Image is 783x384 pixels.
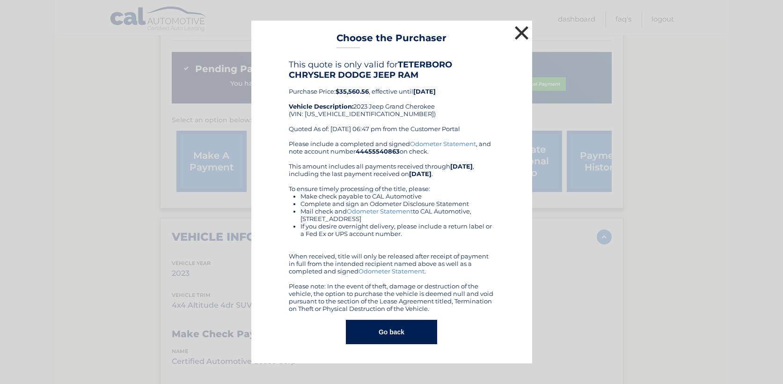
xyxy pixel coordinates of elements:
li: Mail check and to CAL Automotive, [STREET_ADDRESS] [300,207,495,222]
b: TETERBORO CHRYSLER DODGE JEEP RAM [289,59,452,80]
div: Purchase Price: , effective until 2023 Jeep Grand Cherokee (VIN: [US_VEHICLE_IDENTIFICATION_NUMBE... [289,59,495,140]
h4: This quote is only valid for [289,59,495,80]
li: Complete and sign an Odometer Disclosure Statement [300,200,495,207]
a: Odometer Statement [347,207,413,215]
b: [DATE] [413,88,436,95]
div: Please include a completed and signed , and note account number on check. This amount includes al... [289,140,495,312]
b: [DATE] [409,170,432,177]
li: If you desire overnight delivery, please include a return label or a Fed Ex or UPS account number. [300,222,495,237]
button: × [512,23,531,42]
a: Odometer Statement [410,140,476,148]
button: Go back [346,320,437,344]
h3: Choose the Purchaser [337,32,446,49]
strong: Vehicle Description: [289,103,353,110]
a: Odometer Statement [359,267,424,275]
li: Make check payable to CAL Automotive [300,192,495,200]
b: $35,560.56 [336,88,369,95]
b: 44455540863 [356,148,400,155]
b: [DATE] [450,162,473,170]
